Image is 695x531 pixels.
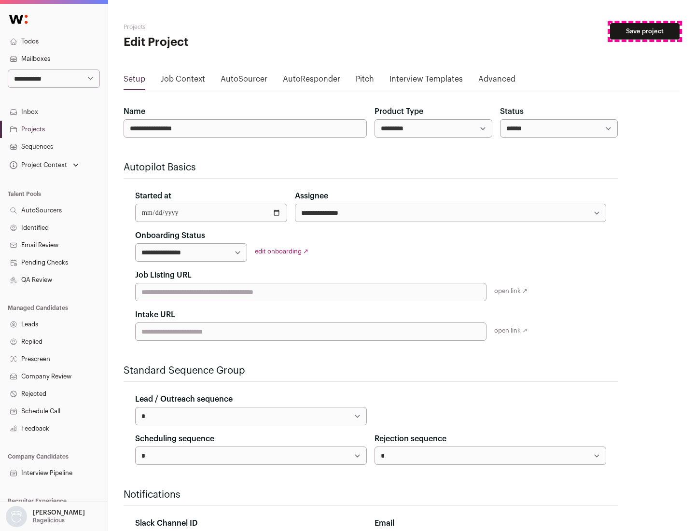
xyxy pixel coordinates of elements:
[255,248,308,254] a: edit onboarding ↗
[124,35,309,50] h1: Edit Project
[375,106,423,117] label: Product Type
[375,517,606,529] div: Email
[8,161,67,169] div: Project Context
[4,506,87,527] button: Open dropdown
[124,488,618,502] h2: Notifications
[221,73,267,89] a: AutoSourcer
[389,73,463,89] a: Interview Templates
[135,230,205,241] label: Onboarding Status
[124,161,618,174] h2: Autopilot Basics
[135,433,214,445] label: Scheduling sequence
[6,506,27,527] img: nopic.png
[124,364,618,377] h2: Standard Sequence Group
[135,269,192,281] label: Job Listing URL
[33,517,65,524] p: Bagelicious
[610,23,680,40] button: Save project
[135,393,233,405] label: Lead / Outreach sequence
[478,73,515,89] a: Advanced
[135,309,175,321] label: Intake URL
[8,158,81,172] button: Open dropdown
[356,73,374,89] a: Pitch
[135,517,197,529] label: Slack Channel ID
[135,190,171,202] label: Started at
[33,509,85,517] p: [PERSON_NAME]
[4,10,33,29] img: Wellfound
[161,73,205,89] a: Job Context
[500,106,524,117] label: Status
[295,190,328,202] label: Assignee
[375,433,446,445] label: Rejection sequence
[124,73,145,89] a: Setup
[124,106,145,117] label: Name
[124,23,309,31] h2: Projects
[283,73,340,89] a: AutoResponder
